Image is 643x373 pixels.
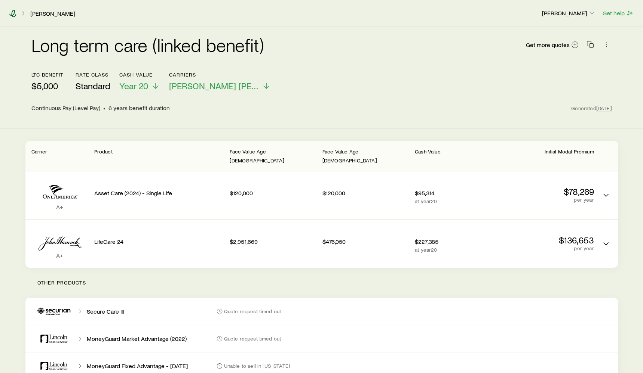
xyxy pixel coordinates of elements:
p: $120,000 [322,189,409,197]
p: Asset Care (2024) - Single Life [94,189,224,197]
p: Quote request timed out [224,336,281,342]
p: $227,385 [415,238,501,245]
p: [PERSON_NAME] [542,9,596,17]
span: [DATE] [596,105,612,112]
p: Rate Class [76,72,110,78]
span: Get more quotes [526,42,570,48]
p: Secure Care III [87,308,124,315]
p: $5,000 [31,81,64,91]
p: Other products [25,268,618,298]
span: Product [94,148,113,155]
p: MoneyGuard Market Advantage (2022) [87,335,187,342]
button: Carriers[PERSON_NAME] [PERSON_NAME] +1 [169,72,271,91]
span: Face Value Age [DEMOGRAPHIC_DATA] [230,148,284,164]
span: Generated [571,105,612,112]
button: Rate ClassStandard [76,72,110,91]
a: Get more quotes [526,41,579,49]
span: 6 years benefit duration [108,104,170,112]
a: [PERSON_NAME] [30,10,76,17]
p: $476,050 [322,238,409,245]
p: per year [507,245,594,251]
p: at year 20 [415,247,501,253]
h2: Long term care (linked benefit) [31,36,264,54]
p: $2,951,669 [230,238,316,245]
p: A+ [31,252,88,259]
p: MoneyGuard Fixed Advantage - [DATE] [87,362,188,370]
span: • [103,104,105,112]
p: ltc benefit [31,72,64,78]
p: $136,653 [507,235,594,245]
p: A+ [31,203,88,211]
button: [PERSON_NAME] [542,9,596,18]
span: Carrier [31,148,48,155]
p: Unable to sell in [US_STATE] [224,363,290,369]
span: Face Value Age [DEMOGRAPHIC_DATA] [322,148,377,164]
p: Carriers [169,72,271,78]
span: [PERSON_NAME] [PERSON_NAME] +1 [169,81,259,91]
span: Continuous Pay (Level Pay) [31,104,100,112]
button: Cash ValueYear 20 [119,72,160,91]
p: LifeCare 24 [94,238,224,245]
p: at year 20 [415,198,501,204]
span: Cash Value [415,148,441,155]
span: Standard [76,81,110,91]
span: Year 20 [119,81,148,91]
p: Cash Value [119,72,160,78]
span: Initial Modal Premium [545,148,594,155]
p: per year [507,197,594,203]
p: $95,314 [415,189,501,197]
div: LTC linked benefit quotes [25,141,618,268]
p: $78,269 [507,186,594,197]
button: Get help [602,9,634,18]
p: $120,000 [230,189,316,197]
p: Quote request timed out [224,308,281,314]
